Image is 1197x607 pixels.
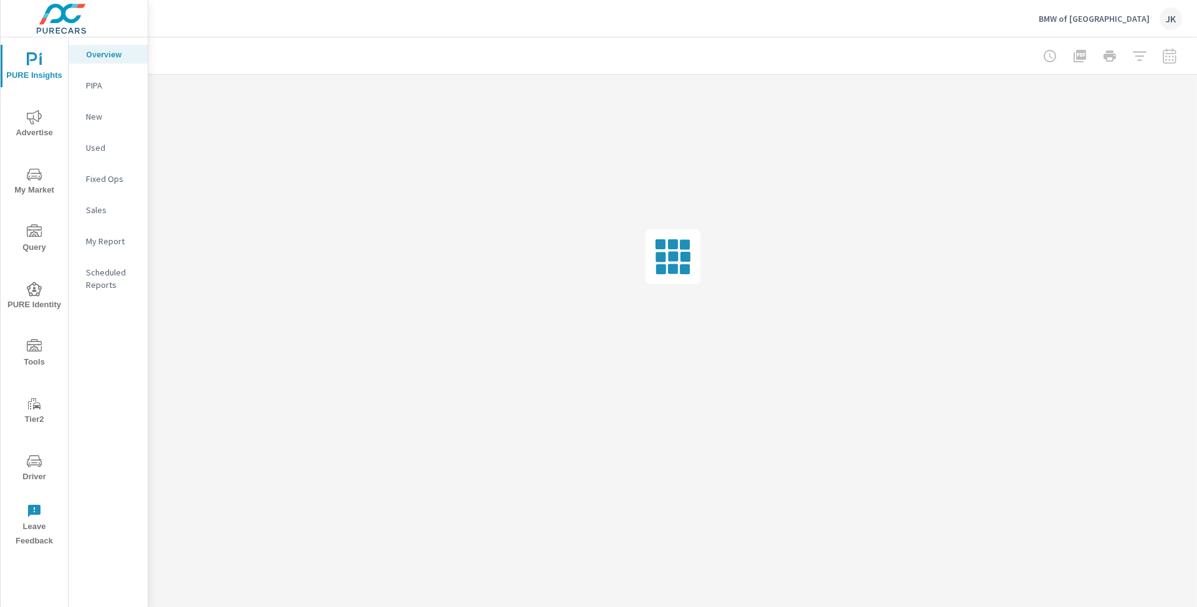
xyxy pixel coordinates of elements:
p: Overview [86,48,138,60]
p: PIPA [86,79,138,92]
span: PURE Identity [4,282,64,312]
p: My Report [86,235,138,247]
p: Used [86,141,138,154]
span: PURE Insights [4,52,64,83]
span: Advertise [4,110,64,140]
div: nav menu [1,37,68,553]
span: Tools [4,339,64,370]
div: Sales [69,201,148,219]
p: Fixed Ops [86,173,138,185]
span: Driver [4,454,64,484]
div: PIPA [69,76,148,95]
div: Overview [69,45,148,64]
div: Scheduled Reports [69,263,148,294]
p: BMW of [GEOGRAPHIC_DATA] [1039,13,1150,24]
div: Fixed Ops [69,170,148,188]
span: Leave Feedback [4,504,64,548]
div: My Report [69,232,148,251]
p: New [86,110,138,123]
span: Query [4,224,64,255]
p: Scheduled Reports [86,266,138,291]
div: New [69,107,148,126]
span: Tier2 [4,396,64,427]
p: Sales [86,204,138,216]
div: JK [1160,7,1182,30]
div: Used [69,138,148,157]
span: My Market [4,167,64,198]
